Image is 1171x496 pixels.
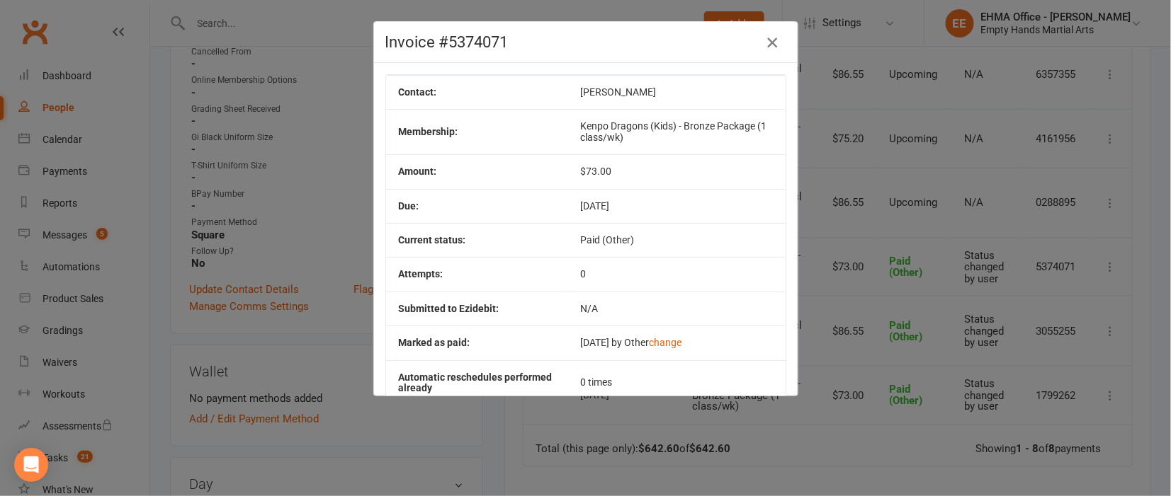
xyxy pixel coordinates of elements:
[568,75,786,109] td: [PERSON_NAME]
[650,338,682,348] button: change
[399,268,443,279] b: Attempts:
[399,337,470,348] b: Marked as paid:
[568,189,786,223] td: [DATE]
[568,154,786,188] td: $73.00
[568,292,786,325] td: N/A
[568,325,786,359] td: [DATE] by Other
[399,126,458,137] b: Membership:
[568,223,786,257] td: Paid (Other)
[568,257,786,291] td: 0
[761,31,784,54] button: Close
[385,33,786,51] h4: Invoice #5374071
[14,448,48,482] div: Open Intercom Messenger
[399,86,437,98] b: Contact:
[399,303,499,314] b: Submitted to Ezidebit:
[568,109,786,154] td: Kenpo Dragons (Kids) - Bronze Package (1 class/wk)
[568,360,786,405] td: 0 times
[399,371,553,393] b: Automatic reschedules performed already
[399,166,437,177] b: Amount:
[399,200,419,212] b: Due:
[399,234,466,246] b: Current status:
